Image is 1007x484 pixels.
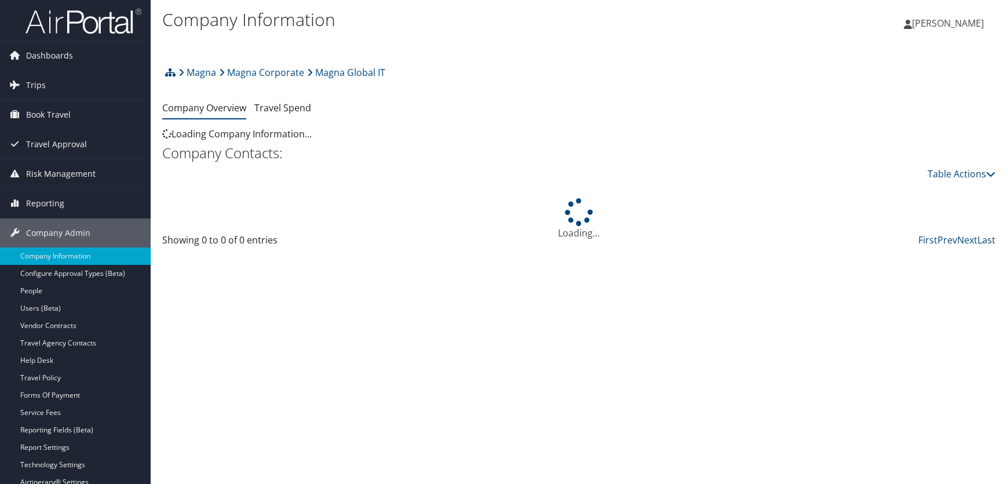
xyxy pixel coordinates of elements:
h1: Company Information [162,8,718,32]
span: Book Travel [26,100,71,129]
a: Travel Spend [254,101,311,114]
a: Magna Global IT [307,61,385,84]
a: Last [977,234,995,246]
div: Loading... [162,198,995,240]
a: First [918,234,937,246]
a: Company Overview [162,101,246,114]
span: Dashboards [26,41,73,70]
span: Travel Approval [26,130,87,159]
span: [PERSON_NAME] [912,17,984,30]
img: airportal-logo.png [25,8,141,35]
span: Loading Company Information... [162,128,312,140]
span: Trips [26,71,46,100]
a: Magna Corporate [219,61,304,84]
a: Magna [178,61,216,84]
div: Showing 0 to 0 of 0 entries [162,233,357,253]
span: Company Admin [26,219,90,248]
a: [PERSON_NAME] [904,6,995,41]
h2: Company Contacts: [162,143,995,163]
a: Next [957,234,977,246]
a: Table Actions [928,168,995,180]
span: Risk Management [26,159,96,188]
span: Reporting [26,189,64,218]
a: Prev [937,234,957,246]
